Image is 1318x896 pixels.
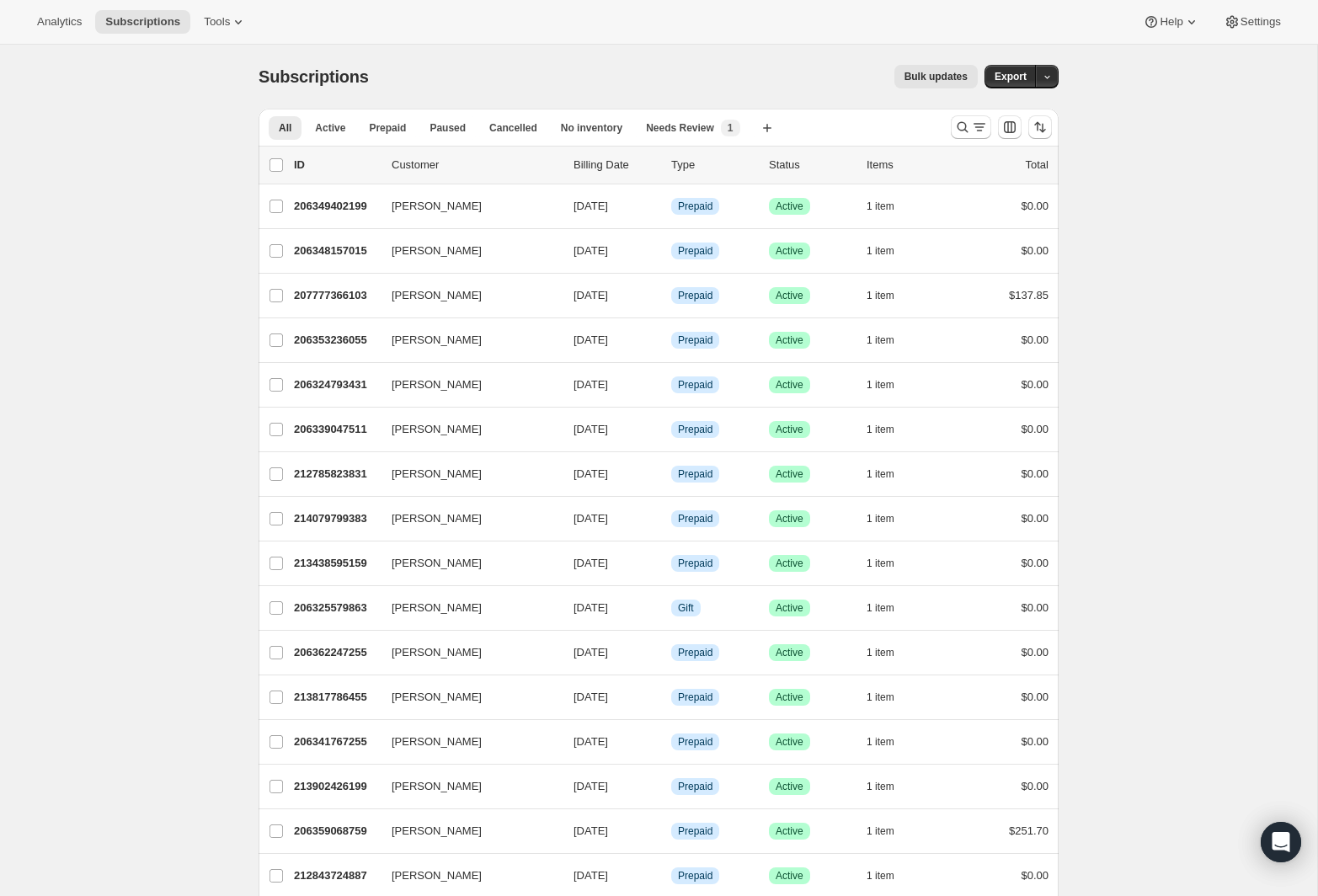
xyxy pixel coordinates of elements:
div: 206324793431[PERSON_NAME][DATE]InfoPrepaidSuccessActive1 item$0.00 [294,373,1049,397]
div: 213817786455[PERSON_NAME][DATE]InfoPrepaidSuccessActive1 item$0.00 [294,685,1049,709]
span: Analytics [37,15,82,29]
span: Active [776,467,803,481]
span: $0.00 [1021,691,1049,703]
span: 1 item [867,423,894,436]
span: 1 item [867,735,894,749]
span: Active [776,601,803,615]
button: 1 item [867,418,913,441]
button: [PERSON_NAME] [382,728,550,755]
p: 207777366103 [294,287,378,304]
button: 1 item [867,730,913,754]
span: [PERSON_NAME] [392,287,482,304]
span: Prepaid [369,121,406,135]
span: Active [776,512,803,525]
span: [PERSON_NAME] [392,376,482,393]
button: [PERSON_NAME] [382,505,550,532]
span: Subscriptions [105,15,180,29]
span: 1 item [867,378,894,392]
button: Sort the results [1028,115,1052,139]
button: Analytics [27,10,92,34]
p: 206362247255 [294,644,378,661]
p: 206348157015 [294,243,378,259]
span: $0.00 [1021,557,1049,569]
span: Active [776,423,803,436]
div: Items [867,157,951,173]
span: [DATE] [574,557,608,569]
button: [PERSON_NAME] [382,282,550,309]
span: [PERSON_NAME] [392,644,482,661]
span: Prepaid [678,869,712,883]
span: [DATE] [574,378,608,391]
span: Prepaid [678,378,712,392]
span: Active [776,244,803,258]
div: 214079799383[PERSON_NAME][DATE]InfoPrepaidSuccessActive1 item$0.00 [294,507,1049,531]
span: [DATE] [574,824,608,837]
span: 1 item [867,333,894,347]
span: Active [776,378,803,392]
button: 1 item [867,864,913,888]
p: 213902426199 [294,778,378,795]
div: 212843724887[PERSON_NAME][DATE]InfoPrepaidSuccessActive1 item$0.00 [294,864,1049,888]
button: [PERSON_NAME] [382,550,550,577]
span: Subscriptions [259,67,369,86]
button: 1 item [867,596,913,620]
span: 1 item [867,289,894,302]
span: [PERSON_NAME] [392,198,482,215]
div: 213902426199[PERSON_NAME][DATE]InfoPrepaidSuccessActive1 item$0.00 [294,775,1049,798]
span: 1 item [867,244,894,258]
button: Create new view [754,116,781,140]
span: 1 item [867,557,894,570]
span: Prepaid [678,512,712,525]
span: $0.00 [1021,735,1049,748]
span: Prepaid [678,467,712,481]
button: Export [984,65,1037,88]
span: Prepaid [678,780,712,793]
span: All [279,121,291,135]
button: 1 item [867,328,913,352]
span: Active [776,869,803,883]
span: [DATE] [574,601,608,614]
span: 1 item [867,512,894,525]
span: Bulk updates [904,70,968,83]
span: [DATE] [574,869,608,882]
button: 1 item [867,284,913,307]
button: 1 item [867,819,913,843]
button: [PERSON_NAME] [382,371,550,398]
span: [PERSON_NAME] [392,823,482,840]
span: Prepaid [678,423,712,436]
span: [PERSON_NAME] [392,421,482,438]
span: 1 item [867,824,894,838]
p: Total [1026,157,1049,173]
span: [PERSON_NAME] [392,689,482,706]
button: [PERSON_NAME] [382,639,550,666]
span: Active [776,557,803,570]
div: 206348157015[PERSON_NAME][DATE]InfoPrepaidSuccessActive1 item$0.00 [294,239,1049,263]
button: [PERSON_NAME] [382,595,550,621]
span: [PERSON_NAME] [392,733,482,750]
span: [PERSON_NAME] [392,778,482,795]
span: [DATE] [574,200,608,212]
span: Active [776,780,803,793]
div: Type [671,157,755,173]
p: 206325579863 [294,600,378,616]
p: 206341767255 [294,733,378,750]
span: $0.00 [1021,333,1049,346]
span: $0.00 [1021,601,1049,614]
p: Status [769,157,853,173]
span: Paused [430,121,466,135]
span: 1 item [867,780,894,793]
p: 206353236055 [294,332,378,349]
span: Prepaid [678,289,712,302]
div: 206325579863[PERSON_NAME][DATE]InfoGiftSuccessActive1 item$0.00 [294,596,1049,620]
button: 1 item [867,641,913,664]
span: Active [776,333,803,347]
span: Prepaid [678,200,712,213]
span: [DATE] [574,423,608,435]
p: ID [294,157,378,173]
button: [PERSON_NAME] [382,684,550,711]
span: [PERSON_NAME] [392,243,482,259]
p: 206324793431 [294,376,378,393]
div: 206349402199[PERSON_NAME][DATE]InfoPrepaidSuccessActive1 item$0.00 [294,195,1049,218]
span: $0.00 [1021,244,1049,257]
button: [PERSON_NAME] [382,327,550,354]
